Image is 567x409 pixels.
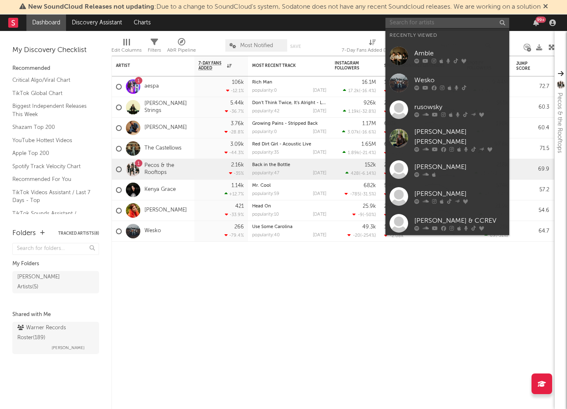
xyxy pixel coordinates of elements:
div: 60.4 [516,123,549,133]
div: 106k [232,80,244,85]
div: Instagram Followers [335,61,364,71]
div: Filters [148,45,161,55]
a: TikTok Global Chart [12,89,91,98]
div: -12.1 % [226,88,244,93]
div: A&R Pipeline [167,35,196,59]
div: -35 % [229,171,244,176]
div: popularity: 35 [252,150,279,155]
div: popularity: 10 [252,212,279,217]
div: Pecos & the Rooftops [555,93,565,153]
div: 69.9 [516,164,549,174]
a: Amble [385,43,509,69]
span: -16.4 % [360,89,375,93]
div: popularity: 42 [252,109,279,114]
div: [DATE] [313,109,326,114]
div: Filters [148,35,161,59]
div: Spotify Monthly Listeners [384,63,446,68]
div: -925 [384,212,399,218]
a: [PERSON_NAME] Artists(5) [12,271,99,293]
div: [DATE] [313,150,326,155]
div: -36.7 % [225,109,244,114]
div: -59.1k [384,192,403,197]
span: : Due to a change to SoundCloud's system, Sodatone does not have any recent Soundcloud releases. ... [28,4,541,10]
a: TikTok Videos Assistant / Last 7 Days - Top [12,188,91,205]
span: -32.8 % [360,109,375,114]
div: Red Dirt Girl - Acoustic Live [252,142,326,147]
div: 3.09k [230,142,244,147]
div: 1.65M [361,142,376,147]
div: ( ) [345,171,376,176]
div: 99 + [536,17,546,23]
div: 49.3k [362,224,376,230]
div: rusowsky [414,102,505,112]
div: 71.5 [516,144,549,154]
a: Mr. Cool [252,183,271,188]
a: Wesko [144,228,161,235]
a: aespa [144,83,159,90]
span: -31.5 % [361,192,375,197]
span: Most Notified [240,43,273,48]
div: ( ) [343,150,376,155]
div: Artist [116,63,178,68]
div: [PERSON_NAME] & CCREV [414,216,505,226]
div: [DATE] [313,130,326,134]
a: [PERSON_NAME] [PERSON_NAME] [385,123,509,156]
div: [DATE] [313,171,326,176]
div: 1.14k [232,183,244,188]
a: Recommended For You [12,175,91,184]
div: Use Some Carolina [252,225,326,229]
div: 2.16k [231,162,244,168]
a: Discovery Assistant [66,14,128,31]
a: TikTok Sounds Assistant / [DATE] Fastest Risers [12,209,91,226]
div: 64.7 [516,226,549,236]
div: Don't Think Twice, It's Alright - Live At The American Legion Post 82 [252,101,326,105]
div: [PERSON_NAME] [PERSON_NAME] [414,127,505,147]
a: Red Dirt Girl - Acoustic Live [252,142,311,147]
button: Tracked Artists(8) [58,231,99,235]
span: -6.14 % [360,171,375,176]
div: Edit Columns [111,35,142,59]
a: [PERSON_NAME] [385,183,509,210]
a: Dashboard [26,14,66,31]
div: -9.86k [384,150,404,156]
a: Don't Think Twice, It's Alright - Live At The American Legion Post 82 [252,101,399,105]
a: [PERSON_NAME] [144,207,187,214]
div: popularity: 0 [252,130,277,134]
div: 7-Day Fans Added (7-Day Fans Added) [342,35,404,59]
div: Shared with Me [12,310,99,320]
span: 17.2k [348,89,359,93]
a: Warner Records Roster(189)[PERSON_NAME] [12,322,99,354]
div: ( ) [347,233,376,238]
div: -6.89k [384,171,404,176]
div: [DATE] [313,192,326,196]
span: New SoundCloud Releases not updating [28,4,154,10]
a: Biggest Independent Releases This Week [12,102,91,119]
span: 3.07k [347,130,359,135]
div: Amble [414,48,505,58]
a: Shazam Top 200 [12,123,91,132]
span: 1.19k [348,109,359,114]
div: -2.08k [384,233,404,238]
div: -28.8 % [224,129,244,135]
div: Recently Viewed [390,31,505,40]
div: Warner Records Roster ( 189 ) [17,323,92,343]
a: Charts [128,14,156,31]
a: Kenya Grace [144,186,176,193]
span: -50 % [364,213,375,217]
a: Growing Pains - Stripped Back [252,121,318,126]
div: -6.78k [384,130,404,135]
div: 25.9k [363,204,376,209]
div: Folders [12,228,36,238]
a: Wesko [385,69,509,96]
span: 1.89k [348,151,359,155]
div: -174k [384,88,402,94]
div: [DATE] [313,233,326,238]
div: popularity: 47 [252,171,279,176]
a: Spotify Track Velocity Chart [12,162,91,171]
div: Wesko [414,75,505,85]
div: 5.44k [230,100,244,106]
div: popularity: 59 [252,192,279,196]
div: 26.1k [384,204,397,209]
a: The Castellows [144,145,182,152]
div: 699k [384,142,397,147]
